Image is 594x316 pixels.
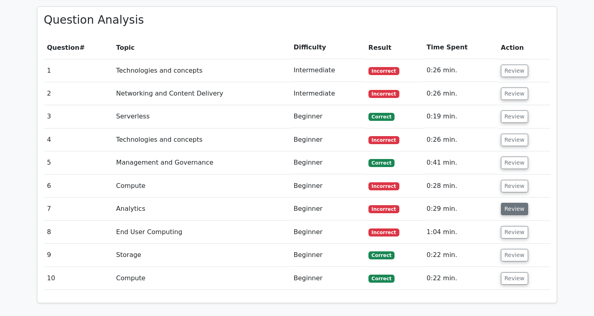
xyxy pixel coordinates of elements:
[113,221,290,244] td: End User Computing
[44,59,113,82] td: 1
[291,267,365,290] td: Beginner
[368,113,395,121] span: Correct
[501,180,528,192] button: Review
[291,244,365,267] td: Beginner
[423,151,498,174] td: 0:41 min.
[501,249,528,261] button: Review
[423,244,498,267] td: 0:22 min.
[423,221,498,244] td: 1:04 min.
[44,198,113,220] td: 7
[501,272,528,285] button: Review
[368,228,399,236] span: Incorrect
[291,151,365,174] td: Beginner
[368,182,399,190] span: Incorrect
[291,59,365,82] td: Intermediate
[501,134,528,146] button: Review
[291,82,365,105] td: Intermediate
[291,128,365,151] td: Beginner
[368,67,399,75] span: Incorrect
[501,110,528,123] button: Review
[501,88,528,100] button: Review
[113,59,290,82] td: Technologies and concepts
[44,36,113,59] th: #
[44,175,113,198] td: 6
[501,226,528,239] button: Review
[44,151,113,174] td: 5
[113,151,290,174] td: Management and Governance
[44,105,113,128] td: 3
[113,244,290,267] td: Storage
[423,82,498,105] td: 0:26 min.
[423,105,498,128] td: 0:19 min.
[44,244,113,267] td: 9
[113,267,290,290] td: Compute
[501,157,528,169] button: Review
[291,105,365,128] td: Beginner
[423,198,498,220] td: 0:29 min.
[291,221,365,244] td: Beginner
[368,136,399,144] span: Incorrect
[365,36,423,59] th: Result
[113,105,290,128] td: Serverless
[44,221,113,244] td: 8
[368,205,399,213] span: Incorrect
[291,175,365,198] td: Beginner
[423,36,498,59] th: Time Spent
[423,59,498,82] td: 0:26 min.
[291,36,365,59] th: Difficulty
[113,198,290,220] td: Analytics
[44,267,113,290] td: 10
[423,128,498,151] td: 0:26 min.
[501,65,528,77] button: Review
[368,251,395,259] span: Correct
[44,82,113,105] td: 2
[291,198,365,220] td: Beginner
[368,275,395,283] span: Correct
[47,44,79,51] span: Question
[44,128,113,151] td: 4
[113,175,290,198] td: Compute
[423,175,498,198] td: 0:28 min.
[44,13,550,27] h3: Question Analysis
[113,128,290,151] td: Technologies and concepts
[113,82,290,105] td: Networking and Content Delivery
[423,267,498,290] td: 0:22 min.
[501,203,528,215] button: Review
[113,36,290,59] th: Topic
[368,90,399,98] span: Incorrect
[498,36,550,59] th: Action
[368,159,395,167] span: Correct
